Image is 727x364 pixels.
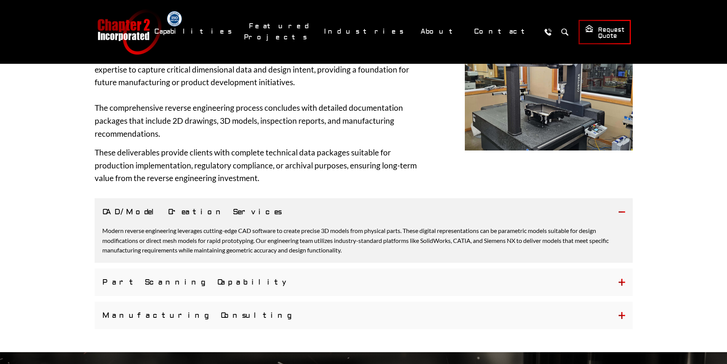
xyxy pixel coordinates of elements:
[95,146,430,184] p: These deliverables provide clients with complete technical data packages suitable for production ...
[416,23,465,40] a: About
[95,24,430,140] p: Reverse engineering transforms existing physical products into detailed digital models and docume...
[541,25,555,39] a: Call Us
[319,23,412,40] a: Industries
[469,23,537,40] a: Contact
[95,302,633,329] button: Manufacturing Consulting
[102,226,625,255] p: Modern reverse engineering leverages cutting-edge CAD software to create precise 3D models from p...
[465,24,633,150] img: Zeiss part scanning machine
[149,23,240,40] a: Capabilities
[244,18,315,45] a: Featured Projects
[95,269,633,296] button: Part Scanning Capability
[97,9,161,55] a: Chapter 2 Incorporated
[585,24,624,40] span: Request Quote
[558,25,572,39] button: Search
[579,20,631,44] a: Request Quote
[95,198,633,226] button: CAD/Model Creation Services
[95,226,633,263] div: Dimensional Layout & Reporting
